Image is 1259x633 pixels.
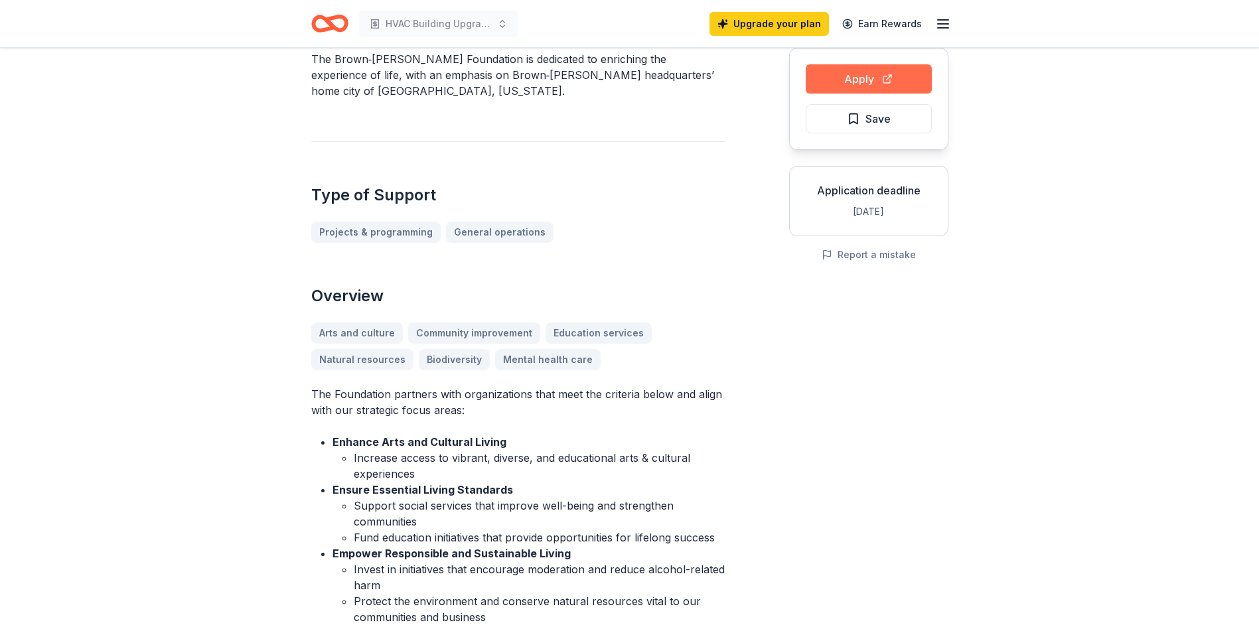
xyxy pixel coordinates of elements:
[359,11,518,37] button: HVAC Building Upgrade for Program Area
[354,450,725,482] li: Increase access to vibrant, diverse, and educational arts & cultural experiences
[311,285,725,307] h2: Overview
[354,498,725,529] li: Support social services that improve well-being and strengthen communities
[311,51,725,99] p: The Brown‑[PERSON_NAME] Foundation is dedicated to enriching the experience of life, with an emph...
[311,8,348,39] a: Home
[354,561,725,593] li: Invest in initiatives that encourage moderation and reduce alcohol-related harm
[354,529,725,545] li: Fund education initiatives that provide opportunities for lifelong success
[822,247,916,263] button: Report a mistake
[333,435,506,449] strong: Enhance Arts and Cultural Living
[311,184,725,206] h2: Type of Support
[311,386,725,418] p: The Foundation partners with organizations that meet the criteria below and align with our strate...
[800,182,937,198] div: Application deadline
[386,16,492,32] span: HVAC Building Upgrade for Program Area
[709,12,829,36] a: Upgrade your plan
[354,593,725,625] li: Protect the environment and conserve natural resources vital to our communities and business
[806,104,932,133] button: Save
[446,222,554,243] a: General operations
[333,483,513,496] strong: Ensure Essential Living Standards
[865,110,891,127] span: Save
[333,547,571,560] strong: Empower Responsible and Sustainable Living
[311,222,441,243] a: Projects & programming
[834,12,930,36] a: Earn Rewards
[806,64,932,94] button: Apply
[800,204,937,220] div: [DATE]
